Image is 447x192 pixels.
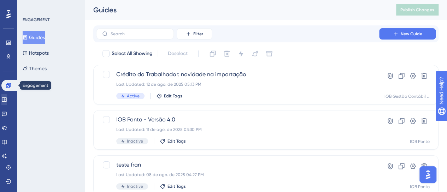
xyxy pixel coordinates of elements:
button: Edit Tags [160,138,186,144]
div: IOB Ponto [410,184,430,190]
div: ENGAGEMENT [23,17,49,23]
span: Crédito do Trabalhador: novidade na importação [116,70,359,79]
button: Deselect [161,47,194,60]
span: Inactive [127,184,143,189]
input: Search [111,31,168,36]
div: IOB Ponto [410,139,430,144]
button: New Guide [379,28,436,40]
span: IOB Ponto - Versão 4.0 [116,115,359,124]
span: Inactive [127,138,143,144]
span: New Guide [401,31,422,37]
button: Filter [177,28,212,40]
span: Deselect [168,49,188,58]
span: Edit Tags [167,184,186,189]
button: Edit Tags [156,93,182,99]
div: IOB Gestão Contábil 4.0 [384,94,430,99]
div: Last Updated: 08 de ago. de 2025 04:27 PM [116,172,359,178]
button: Hotspots [23,47,49,59]
button: Publish Changes [396,4,439,16]
iframe: UserGuiding AI Assistant Launcher [417,164,439,185]
span: Edit Tags [164,93,182,99]
button: Guides [23,31,45,44]
span: Active [127,93,140,99]
button: Edit Tags [160,184,186,189]
span: teste fran [116,161,359,169]
button: Themes [23,62,47,75]
div: Last Updated: 11 de ago. de 2025 03:30 PM [116,127,359,132]
span: Filter [193,31,203,37]
span: Edit Tags [167,138,186,144]
div: Last Updated: 12 de ago. de 2025 05:13 PM [116,82,359,87]
span: Publish Changes [400,7,434,13]
span: Select All Showing [112,49,153,58]
span: Need Help? [17,2,44,10]
div: Guides [93,5,378,15]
